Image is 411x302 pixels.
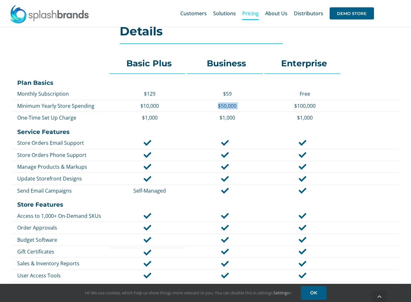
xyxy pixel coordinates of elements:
[213,11,236,16] span: Solutions
[192,114,263,121] p: $1,000
[180,3,207,24] a: Customers
[114,102,185,109] p: $10,000
[120,12,291,38] h2: Store Features & Plan Details
[180,11,207,16] span: Customers
[301,286,326,300] a: OK
[330,7,374,19] span: DEMO STORE
[273,290,291,296] a: Settings
[269,102,340,109] p: $100,000
[17,114,108,121] p: One-Time Set Up Charge
[242,3,259,24] a: Pricing
[17,248,108,255] p: Gift Certificates
[85,290,291,296] span: Hi! We use cookies, which help us show things more relevant to you. You can disable this in setti...
[114,187,185,194] p: Self-Managed
[192,102,263,109] p: $50,000
[269,90,340,97] p: Free
[17,260,108,267] p: Sales & Inventory Reports
[17,224,108,231] p: Order Approvals
[17,128,70,136] strong: Service Features
[242,11,259,16] span: Pricing
[294,11,323,16] span: Distributors
[330,3,374,24] a: DEMO STORE
[192,90,263,97] p: $59
[281,58,327,69] strong: Enterprise
[17,79,53,86] strong: Plan Basics
[294,3,323,24] a: Distributors
[17,212,108,219] p: Access to 1,000+ On-Demand SKUs
[17,151,108,158] p: Store Orders Phone Support
[126,58,172,69] strong: Basic Plus
[17,163,108,170] p: Manage Products & Markups
[17,201,63,208] strong: Store Features
[17,90,108,97] p: Monthly Subscription
[114,90,185,97] p: $129
[17,102,108,109] p: Minimum Yearly Store Spending
[207,58,246,69] strong: Business
[17,272,108,279] p: User Access Tools
[265,11,288,16] span: About Us
[114,114,185,121] p: $1,000
[180,3,374,24] nav: Main Menu Sticky
[17,236,108,243] p: Budget Software
[17,187,108,194] p: Send Email Campaigns
[10,4,89,24] img: SplashBrands.com Logo
[269,114,340,121] p: $1,000
[17,175,108,182] p: Update Storefront Designs
[17,139,108,146] p: Store Orders Email Support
